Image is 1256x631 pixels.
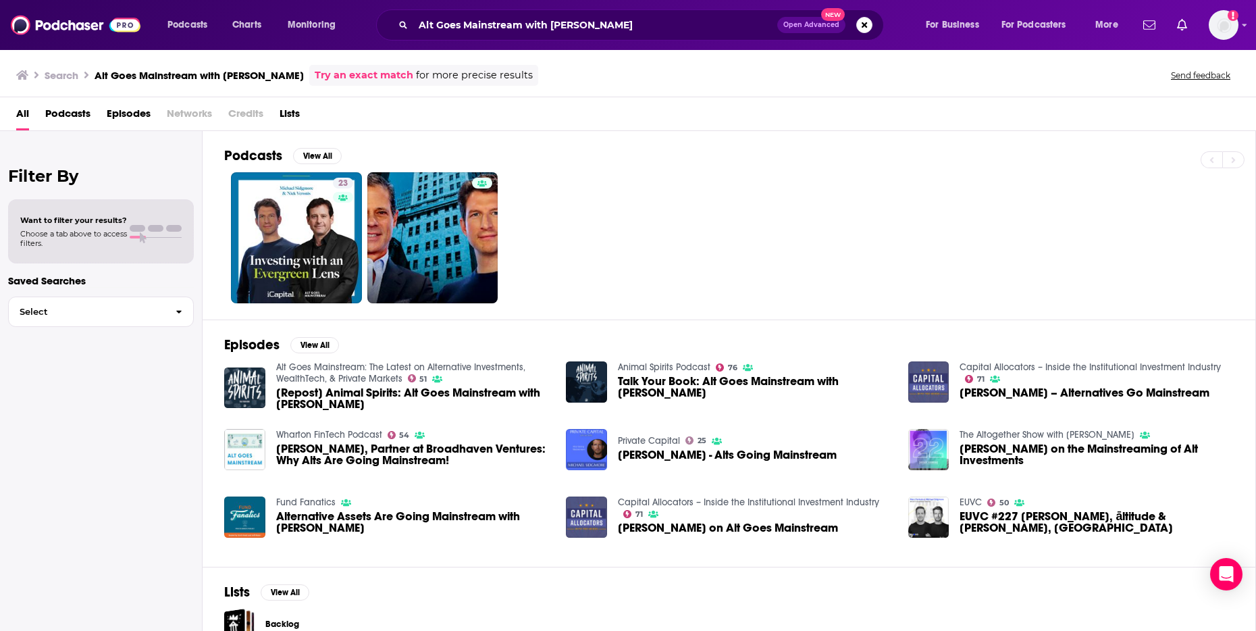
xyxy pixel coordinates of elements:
img: Michael Sidgmore – Alternatives Go Mainstream [908,361,949,403]
span: 50 [999,500,1009,506]
span: Credits [228,103,263,130]
img: Podchaser - Follow, Share and Rate Podcasts [11,12,140,38]
a: Michael Sidgmore on the Mainstreaming of Alt Investments [960,443,1234,466]
img: User Profile [1209,10,1238,40]
span: [Repost] Animal Spirits: Alt Goes Mainstream with [PERSON_NAME] [276,387,550,410]
span: Logged in as ellerylsmith123 [1209,10,1238,40]
a: Podcasts [45,103,90,130]
span: Open Advanced [783,22,839,28]
div: Open Intercom Messenger [1210,558,1242,590]
span: 51 [419,376,427,382]
span: For Podcasters [1001,16,1066,34]
span: New [821,8,845,21]
img: [Repost] Animal Spirits: Alt Goes Mainstream with Michael Sidgmore [224,368,265,409]
a: Show notifications dropdown [1172,14,1193,36]
img: EUVC #227 Marc Penkala, āltitude & Michael Sidgmore, Broadhaven [908,497,949,538]
h2: Episodes [224,336,280,353]
span: EUVC #227 [PERSON_NAME], āltitude & [PERSON_NAME], [GEOGRAPHIC_DATA] [960,511,1234,534]
span: Select [9,307,165,316]
img: Michael Sidgmore, Partner at Broadhaven Ventures: Why Alts Are Going Mainstream! [224,429,265,470]
img: Talk Your Book: Alt Goes Mainstream with Michael Sidgmore [566,361,607,403]
p: Saved Searches [8,274,194,287]
a: 50 [987,499,1009,507]
a: Michael Sidgmore - Alts Going Mainstream [618,449,837,461]
a: Ted on Alt Goes Mainstream [618,522,838,534]
span: 23 [338,177,348,191]
button: open menu [278,14,353,36]
a: [Repost] Animal Spirits: Alt Goes Mainstream with Michael Sidgmore [276,387,550,410]
span: for more precise results [416,68,533,83]
button: open menu [1086,14,1135,36]
h2: Podcasts [224,147,282,164]
a: Episodes [107,103,151,130]
span: More [1095,16,1118,34]
span: [PERSON_NAME] on the Mainstreaming of Alt Investments [960,443,1234,466]
button: Show profile menu [1209,10,1238,40]
a: Lists [280,103,300,130]
h2: Lists [224,584,250,601]
a: Capital Allocators – Inside the Institutional Investment Industry [618,497,879,508]
h3: Search [45,69,78,82]
a: 71 [965,375,985,383]
a: Charts [224,14,269,36]
a: Capital Allocators – Inside the Institutional Investment Industry [960,361,1221,373]
a: PodcastsView All [224,147,342,164]
button: View All [290,337,339,353]
a: 54 [388,431,410,439]
a: Alt Goes Mainstream: The Latest on Alternative Investments, WealthTech, & Private Markets [276,361,525,384]
span: Alternative Assets Are Going Mainstream with [PERSON_NAME] [276,511,550,534]
span: Choose a tab above to access filters. [20,229,127,248]
a: Show notifications dropdown [1138,14,1161,36]
a: Try an exact match [315,68,413,83]
img: Alternative Assets Are Going Mainstream with Michael Sidgmore [224,497,265,538]
button: Select [8,297,194,327]
input: Search podcasts, credits, & more... [413,14,777,36]
span: [PERSON_NAME], Partner at Broadhaven Ventures: Why Alts Are Going Mainstream! [276,443,550,466]
a: Animal Spirits Podcast [618,361,710,373]
button: open menu [158,14,225,36]
h2: Filter By [8,166,194,186]
span: [PERSON_NAME] on Alt Goes Mainstream [618,522,838,534]
span: 71 [635,511,643,518]
svg: Add a profile image [1228,10,1238,21]
span: 54 [399,432,409,438]
span: Networks [167,103,212,130]
img: Michael Sidgmore - Alts Going Mainstream [566,429,607,470]
a: Michael Sidgmore, Partner at Broadhaven Ventures: Why Alts Are Going Mainstream! [276,443,550,466]
span: Charts [232,16,261,34]
a: Private Capital [618,435,680,447]
a: 76 [716,363,737,372]
button: open menu [993,14,1086,36]
a: EpisodesView All [224,336,339,353]
span: [PERSON_NAME] – Alternatives Go Mainstream [960,387,1209,399]
button: Send feedback [1167,70,1234,81]
a: 23 [231,172,362,303]
a: 71 [623,510,643,518]
button: open menu [916,14,996,36]
span: [PERSON_NAME] - Alts Going Mainstream [618,449,837,461]
img: Michael Sidgmore on the Mainstreaming of Alt Investments [908,429,949,470]
div: Search podcasts, credits, & more... [389,9,897,41]
span: Podcasts [167,16,207,34]
span: For Business [926,16,979,34]
span: Monitoring [288,16,336,34]
a: 51 [408,374,427,382]
a: Michael Sidgmore – Alternatives Go Mainstream [960,387,1209,399]
a: ListsView All [224,584,309,601]
img: Ted on Alt Goes Mainstream [566,497,607,538]
a: All [16,103,29,130]
span: 71 [977,376,985,382]
a: EUVC [960,497,982,508]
